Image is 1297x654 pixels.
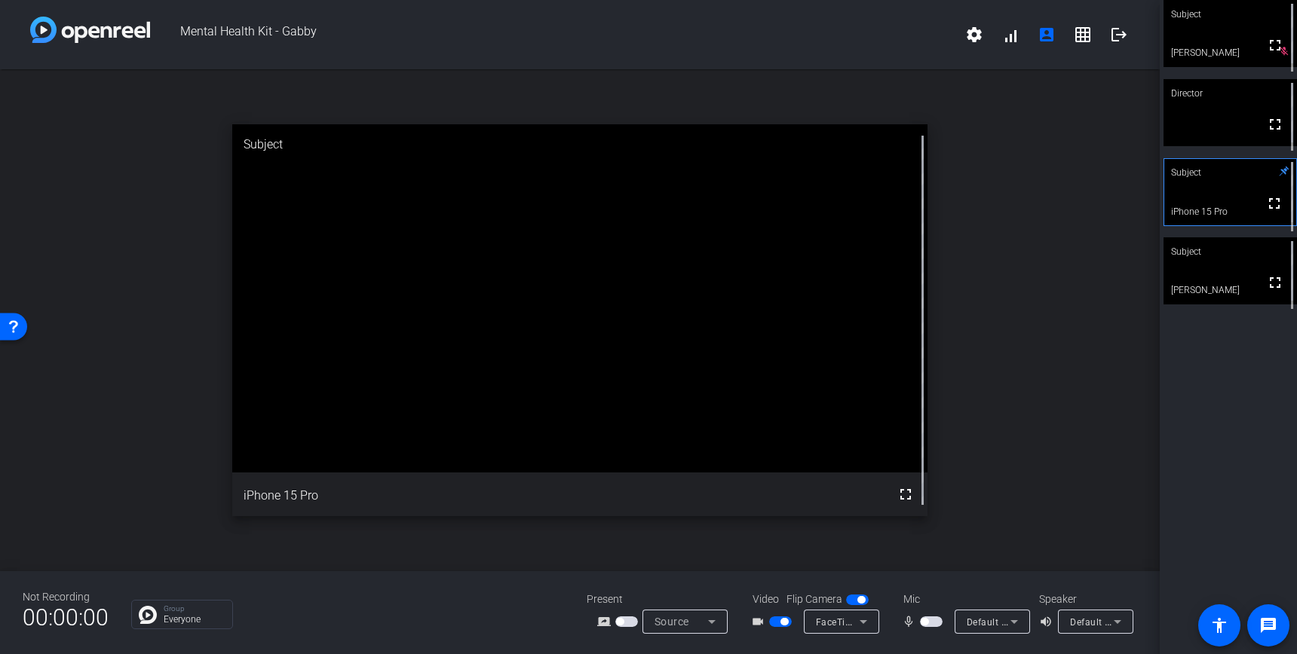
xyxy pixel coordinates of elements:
div: Subject [1164,237,1297,266]
mat-icon: logout [1110,26,1128,44]
mat-icon: fullscreen [1266,274,1284,292]
mat-icon: videocam_outline [751,613,769,631]
span: Flip Camera [786,591,842,607]
mat-icon: accessibility [1210,616,1228,634]
p: Everyone [164,615,225,624]
mat-icon: mic_none [902,613,920,631]
span: Video [753,591,779,607]
span: Source [655,616,689,628]
div: Subject [232,124,928,165]
p: Group [164,605,225,613]
div: Not Recording [23,589,109,605]
span: Mental Health Kit - Gabby [150,17,956,53]
mat-icon: account_box [1038,26,1056,44]
mat-icon: settings [965,26,983,44]
span: 00:00:00 [23,599,109,636]
mat-icon: grid_on [1074,26,1092,44]
span: Default - MacBook Pro Microphone (Built-in) [967,616,1161,628]
mat-icon: fullscreen [1265,194,1283,212]
div: Director [1164,79,1297,108]
mat-icon: message [1259,616,1277,634]
div: Subject [1164,158,1297,187]
span: Default - External Headphones (Built-in) [1070,616,1245,628]
mat-icon: volume_up [1039,613,1057,631]
mat-icon: fullscreen [1266,36,1284,54]
span: FaceTime HD Camera (467C:1317) [816,616,970,628]
img: white-gradient.svg [30,17,150,43]
div: Mic [888,591,1039,607]
div: Speaker [1039,591,1130,607]
div: Present [587,591,737,607]
mat-icon: fullscreen [897,485,915,503]
button: signal_cellular_alt [992,17,1029,53]
mat-icon: screen_share_outline [597,613,615,631]
mat-icon: fullscreen [1266,115,1284,133]
img: Chat Icon [139,606,157,624]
